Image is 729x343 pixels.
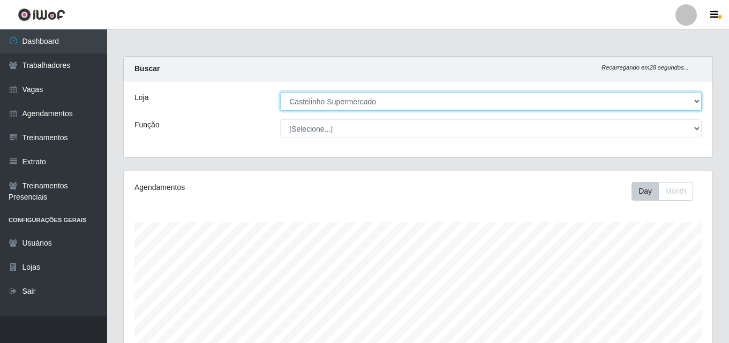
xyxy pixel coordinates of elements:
[134,119,160,131] label: Função
[632,182,702,201] div: Toolbar with button groups
[602,64,689,71] i: Recarregando em 28 segundos...
[632,182,693,201] div: First group
[134,182,362,193] div: Agendamentos
[134,64,160,73] strong: Buscar
[134,92,148,103] label: Loja
[18,8,65,21] img: CoreUI Logo
[632,182,659,201] button: Day
[658,182,693,201] button: Month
